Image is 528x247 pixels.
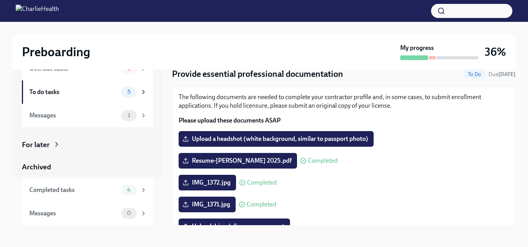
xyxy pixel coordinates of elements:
a: Completed tasks4 [22,178,153,202]
span: Resume-[PERSON_NAME] 2025.pdf [184,157,292,165]
span: IMG_1372.jpg [184,179,231,187]
a: For later [22,140,153,150]
span: IMG_1371.jpg [184,201,230,208]
span: Completed [308,158,338,164]
a: Messages0 [22,202,153,225]
div: To do tasks [29,88,118,96]
strong: Please upload these documents ASAP [179,117,281,124]
span: Upload a headshot (white background, similar to passport photo) [184,135,368,143]
span: 4 [122,187,135,193]
span: 1 [123,112,135,118]
span: 0 [122,210,136,216]
div: For later [22,140,50,150]
span: Due [489,71,515,78]
label: IMG_1372.jpg [179,175,236,190]
span: Completed [247,179,277,186]
label: IMG_1371.jpg [179,197,236,212]
label: Resume-[PERSON_NAME] 2025.pdf [179,153,297,169]
label: Upload driver's license or passport [179,219,290,234]
span: 5 [123,89,135,95]
strong: My progress [400,44,434,52]
span: September 14th, 2025 09:00 [489,71,515,78]
h3: 36% [485,45,506,59]
a: Archived [22,162,153,172]
h4: Provide essential professional documentation [172,68,343,80]
a: To do tasks5 [22,80,153,104]
span: Completed [247,201,276,208]
span: Upload driver's license or passport [184,222,285,230]
label: Upload a headshot (white background, similar to passport photo) [179,131,374,147]
strong: [DATE] [498,71,515,78]
div: Completed tasks [29,186,118,194]
div: Messages [29,111,118,120]
img: CharlieHealth [16,5,59,17]
div: Messages [29,209,118,218]
p: The following documents are needed to complete your contractor profile and, in some cases, to sub... [179,93,509,110]
span: To Do [463,71,485,77]
h2: Preboarding [22,44,90,60]
a: Messages1 [22,104,153,127]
